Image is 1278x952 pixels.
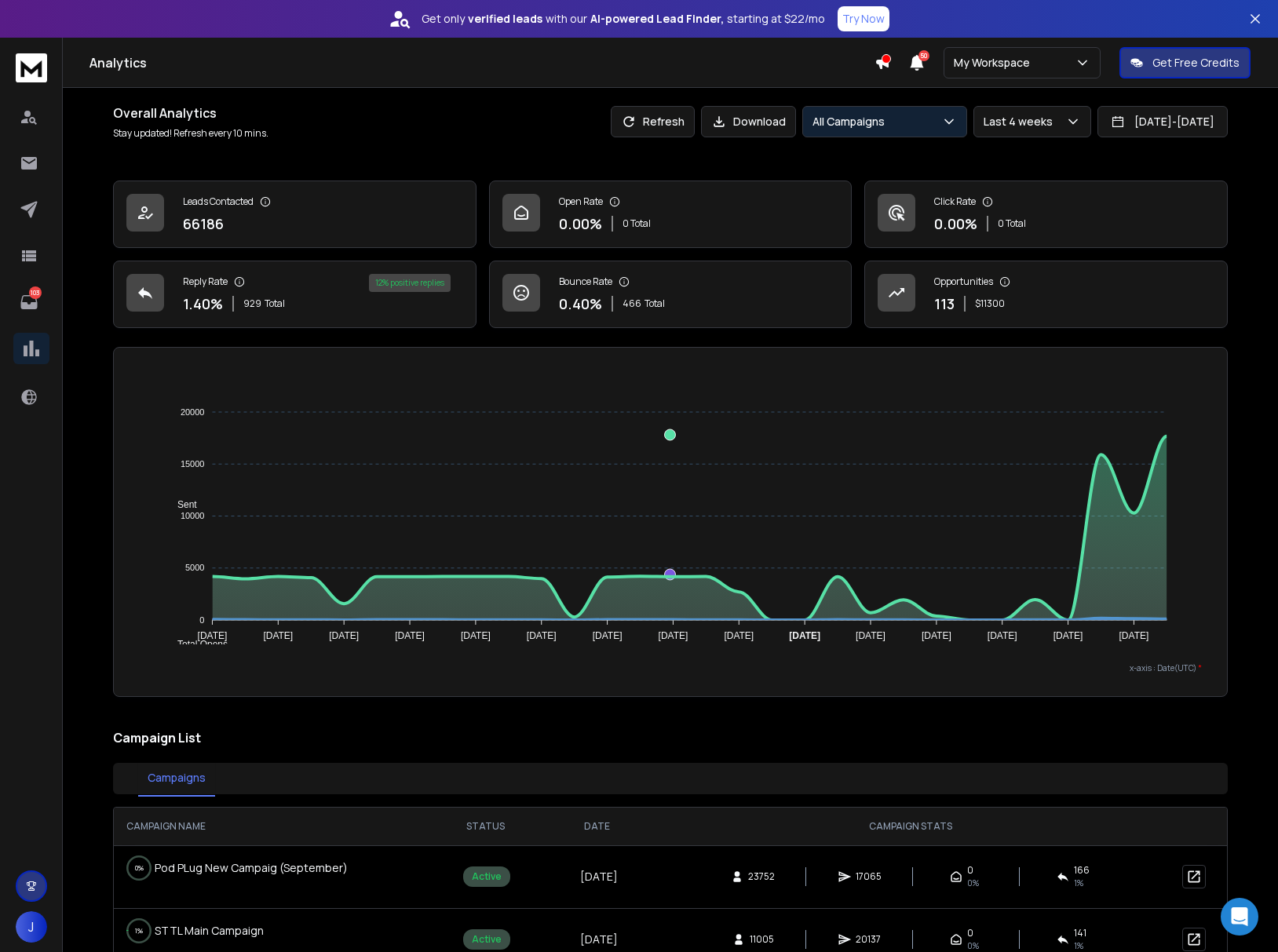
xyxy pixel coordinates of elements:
td: Pod PLug New Campaig (September) [114,846,365,890]
span: 466 [623,297,641,310]
p: 103 [29,286,42,299]
strong: AI-powered Lead Finder, [590,11,724,27]
span: 141 [1074,927,1086,939]
a: Reply Rate1.40%929Total12% positive replies [113,261,477,328]
tspan: [DATE] [790,630,821,641]
button: Campaigns [138,761,215,797]
p: Try Now [842,11,885,27]
p: All Campaigns [812,114,891,129]
span: 0% [967,877,979,889]
span: 20137 [856,933,881,946]
p: Refresh [643,114,685,129]
p: 0 Total [623,217,651,230]
tspan: [DATE] [593,630,623,641]
p: 1.40 % [183,293,223,315]
div: Active [463,866,510,887]
div: Open Intercom Messenger [1221,898,1258,936]
a: Leads Contacted66186 [113,181,477,248]
p: 0 Total [998,217,1026,230]
p: Click Rate [934,195,976,208]
span: 1 % [1074,939,1083,952]
p: $ 11300 [975,297,1005,310]
p: 1 % [135,923,143,939]
span: Sent [166,499,197,510]
p: Open Rate [559,195,603,208]
p: 0.00 % [934,213,977,235]
strong: verified leads [468,11,542,27]
span: 0 [967,927,973,939]
button: Try Now [838,6,889,31]
p: Stay updated! Refresh every 10 mins. [113,127,268,140]
button: [DATE]-[DATE] [1097,106,1228,137]
tspan: [DATE] [264,630,294,641]
tspan: [DATE] [988,630,1017,641]
span: 166 [1074,864,1090,877]
span: Total [265,297,285,310]
tspan: 10000 [181,511,205,520]
div: Active [463,929,510,950]
span: 11005 [750,933,774,946]
tspan: [DATE] [1053,630,1083,641]
p: Get only with our starting at $22/mo [422,11,825,27]
tspan: [DATE] [659,630,688,641]
tspan: [DATE] [922,630,951,641]
tspan: 0 [200,615,205,625]
p: 0 % [135,860,144,876]
h2: Campaign List [113,728,1228,747]
span: 17065 [856,870,882,883]
p: Last 4 weeks [984,114,1059,129]
p: Opportunities [934,275,993,288]
th: CAMPAIGN STATS [652,808,1170,845]
span: 23752 [748,870,775,883]
img: logo [16,53,47,82]
span: 1 % [1074,877,1083,889]
tspan: 5000 [185,563,204,572]
tspan: [DATE] [330,630,360,641]
th: DATE [542,808,652,845]
tspan: [DATE] [725,630,754,641]
span: Total Opens [166,639,228,650]
tspan: 15000 [181,459,205,469]
p: Leads Contacted [183,195,254,208]
a: Opportunities113$11300 [864,261,1228,328]
th: CAMPAIGN NAME [114,808,428,845]
p: My Workspace [954,55,1036,71]
span: 50 [918,50,929,61]
button: J [16,911,47,943]
tspan: [DATE] [198,630,228,641]
p: Get Free Credits [1152,55,1240,71]
span: 0% [967,939,979,952]
button: Get Free Credits [1119,47,1251,78]
a: Bounce Rate0.40%466Total [489,261,853,328]
p: Reply Rate [183,275,228,288]
span: 0 [967,864,973,877]
a: Open Rate0.00%0 Total [489,181,853,248]
a: 103 [13,286,45,318]
p: 113 [934,293,955,315]
h1: Analytics [89,53,875,72]
p: 0.00 % [559,213,602,235]
p: 0.40 % [559,293,602,315]
p: x-axis : Date(UTC) [139,662,1202,674]
tspan: [DATE] [461,630,491,641]
tspan: [DATE] [527,630,557,641]
span: Total [644,297,665,310]
th: STATUS [428,808,542,845]
tspan: [DATE] [1119,630,1149,641]
div: 12 % positive replies [369,274,451,292]
tspan: 20000 [181,407,205,417]
tspan: [DATE] [395,630,425,641]
td: [DATE] [542,845,652,908]
p: Bounce Rate [559,275,612,288]
tspan: [DATE] [856,630,885,641]
a: Click Rate0.00%0 Total [864,181,1228,248]
p: 66186 [183,213,224,235]
button: Download [701,106,796,137]
p: Download [733,114,786,129]
span: 929 [243,297,261,310]
button: Refresh [611,106,695,137]
h1: Overall Analytics [113,104,268,122]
